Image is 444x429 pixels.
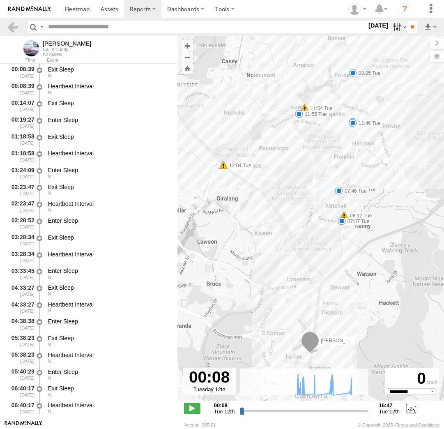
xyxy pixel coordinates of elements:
div: 05:38:23 [DATE] [7,333,35,348]
div: 01:18:58 [DATE] [7,149,35,164]
div: Exit Sleep [48,133,170,141]
div: Exit Sleep [48,66,170,73]
div: Exit Sleep [48,385,170,392]
div: 00:08:39 [DATE] [7,65,35,80]
div: Call A Buddy [43,47,91,52]
button: Zoom out [182,51,193,63]
span: Heading: 7 [48,376,51,381]
a: Back to previous Page [7,21,18,33]
span: Heading: 4 [48,208,51,212]
div: Enter Sleep [48,267,170,274]
div: 0 [386,369,437,388]
div: © Copyright 2025 - [358,422,439,427]
div: 00:08:39 [DATE] [7,81,35,97]
img: rand-logo.svg [8,6,51,12]
span: Heading: 4 [48,90,51,95]
div: 03:28:34 [DATE] [7,249,35,265]
div: Heartbeat Interval [48,150,170,157]
div: Peter - View Asset History [43,40,91,47]
label: Export results as... [423,21,437,33]
span: Heading: 7 [48,409,51,414]
div: 04:33:27 [DATE] [7,283,35,298]
div: Exit Sleep [48,183,170,191]
div: 00:14:07 [DATE] [7,98,35,113]
div: All Assets [43,52,91,57]
span: Heading: 1 [48,291,51,296]
div: Exit Sleep [48,284,170,291]
label: 08:12 Tue [344,212,374,219]
i: ? [398,2,412,16]
div: 03:33:45 [DATE] [7,266,35,281]
div: Time [7,58,35,62]
div: Heartbeat Interval [48,401,170,409]
a: Terms and Conditions [396,422,439,427]
div: Heartbeat Interval [48,251,170,258]
div: 04:38:38 [DATE] [7,316,35,332]
div: 06:40:17 [DATE] [7,400,35,415]
div: Exit Sleep [48,234,170,241]
label: 09:49 Tue [353,119,383,126]
label: 11:46 Tue [353,120,383,127]
span: [PERSON_NAME] [321,338,361,344]
div: Heartbeat Interval [48,200,170,208]
span: Tue 12th Aug 2025 [379,408,400,415]
span: Heading: 4 [48,191,51,196]
div: Enter Sleep [48,217,170,224]
div: Exit Sleep [48,99,170,107]
div: Heartbeat Interval [48,301,170,308]
div: 02:23:47 [DATE] [7,199,35,214]
label: 07:57 Tue [342,218,372,225]
span: Heading: 1 [48,275,51,280]
span: Heading: 5 [48,342,51,347]
label: 11:54 Tue [305,105,335,112]
div: 05:40:29 [DATE] [7,367,35,382]
div: 03:28:34 [DATE] [7,233,35,248]
div: Enter Sleep [48,368,170,376]
label: 12:04 Tue [223,162,253,169]
span: Heading: 4 [48,73,51,78]
div: Enter Sleep [48,116,170,124]
a: Visit our Website [5,421,42,429]
div: Helen Mason [345,3,369,15]
span: Heading: 4 [48,174,51,179]
span: Tue 12th Aug 2025 [214,408,235,415]
label: Search Filter Options [390,21,407,33]
div: Version: 305.01 [184,422,216,427]
label: 07:46 Tue [339,187,369,195]
label: 08:25 Tue [353,69,383,77]
div: 04:33:27 [DATE] [7,300,35,315]
button: Zoom in [182,40,193,51]
span: Heading: 1 [48,308,51,313]
label: Search Query [39,21,45,33]
strong: 16:47 [379,402,400,408]
div: Event [47,58,177,62]
div: Heartbeat Interval [48,83,170,90]
div: 02:28:52 [DATE] [7,216,35,231]
div: 02:23:47 [DATE] [7,182,35,197]
div: 05:38:23 [DATE] [7,350,35,365]
label: 11:55 Tue [299,111,329,118]
div: 00:19:27 [DATE] [7,115,35,130]
strong: 00:08 [214,402,235,408]
button: Zoom Home [182,63,193,74]
div: Enter Sleep [48,318,170,325]
label: [DATE] [367,21,390,30]
div: 01:24:09 [DATE] [7,165,35,180]
span: Heading: 5 [48,359,51,364]
label: Play/Stop [184,403,200,414]
div: Exit Sleep [48,334,170,342]
div: Heartbeat Interval [48,351,170,359]
div: 06:40:17 [DATE] [7,384,35,399]
div: Enter Sleep [48,166,170,174]
div: 01:18:58 [DATE] [7,132,35,147]
span: Heading: 7 [48,392,51,397]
